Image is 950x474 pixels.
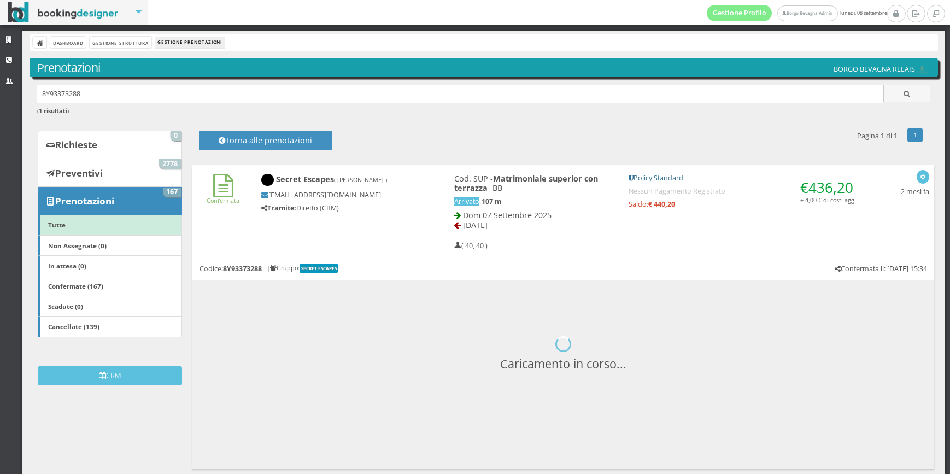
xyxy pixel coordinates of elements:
span: 436,20 [808,178,853,197]
small: ( [PERSON_NAME] ) [334,175,387,184]
h3: Prenotazioni [37,61,931,75]
a: In attesa (0) [38,255,181,276]
li: Gestione Prenotazioni [155,37,225,49]
b: Richieste [55,138,97,151]
a: Cancellate (139) [38,317,181,337]
b: Cancellate (139) [48,322,99,331]
h5: Nessun Pagamento Registrato [629,187,858,195]
a: Prenotazioni 167 [38,187,181,215]
button: CRM [38,366,181,385]
button: Torna alle prenotazioni [199,131,332,150]
h6: ( ) [37,108,931,115]
h5: Policy Standard [629,174,858,182]
b: In attesa (0) [48,261,86,270]
a: 1 [907,128,923,142]
span: 0 [171,131,181,141]
b: Tutte [48,220,66,229]
b: Preventivi [55,167,103,179]
span: 2778 [159,159,181,169]
span: lunedì, 08 settembre [707,5,887,21]
h5: Pagina 1 di 1 [857,132,898,140]
h5: Confermata il: [DATE] 15:34 [835,265,927,273]
h5: Codice: [200,265,262,273]
strong: € 440,20 [648,200,675,209]
b: Prenotazioni [55,195,114,207]
span: € [800,178,853,197]
b: Confermate (167) [48,282,103,290]
span: [DATE] [463,220,488,230]
h5: Diretto (CRM) [261,204,417,212]
h5: ( 40, 40 ) [454,242,488,250]
h6: | Gruppo: [267,265,341,272]
h5: BORGO BEVAGNA RELAIS [834,65,930,74]
b: 8Y93373288 [223,264,262,273]
b: SECRET ESCAPES [301,265,337,271]
a: Borgo Bevagna Admin [777,5,837,21]
a: Preventivi 2778 [38,159,181,187]
b: Matrimoniale superior con terrazza [454,173,598,193]
a: Scadute (0) [38,296,181,317]
b: 107 m [482,197,501,206]
input: Ricerca cliente - (inserisci il codice, il nome, il cognome, il numero di telefono o la mail) [37,85,884,103]
h4: Cod. SUP - - BB [454,174,614,193]
span: 167 [163,188,181,197]
a: Gestione Profilo [707,5,772,21]
b: Scadute (0) [48,302,83,311]
b: Non Assegnate (0) [48,241,107,250]
b: Secret Escapes [276,174,387,184]
b: Tramite: [261,203,296,213]
span: Arrivato [454,197,479,206]
a: Tutte [38,215,181,236]
a: Non Assegnate (0) [38,235,181,256]
a: Dashboard [50,37,86,48]
span: Dom 07 Settembre 2025 [463,210,552,220]
a: Confermate (167) [38,276,181,296]
b: 1 risultati [39,107,67,115]
img: BookingDesigner.com [8,2,119,23]
a: Gestione Struttura [90,37,151,48]
h5: - [454,197,614,206]
h5: 2 mesi fa [901,188,929,196]
a: Confermata [207,188,239,204]
h4: Torna alle prenotazioni [212,136,320,153]
small: + 4,00 € di costi agg. [800,196,856,204]
h5: Saldo: [629,200,858,208]
img: 51bacd86f2fc11ed906d06074585c59a.png [915,66,930,74]
h3: Caricamento in corso... [192,357,935,470]
a: Richieste 0 [38,131,181,159]
h5: [EMAIL_ADDRESS][DOMAIN_NAME] [261,191,417,199]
